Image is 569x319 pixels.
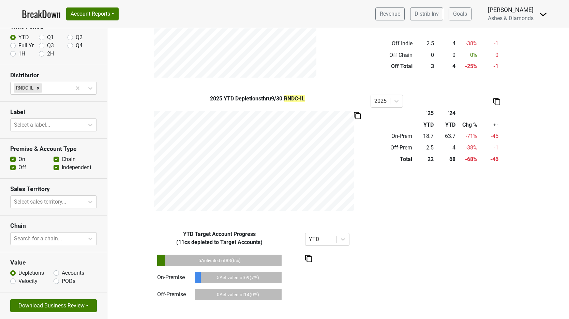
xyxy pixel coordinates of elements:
td: 0 [414,49,435,61]
h3: Sales Territory [10,186,97,193]
label: Independent [62,163,91,172]
span: YTD [183,231,193,237]
div: 0 Activated of 14 ( 0 %) [195,289,282,300]
td: 18.7 [414,131,435,142]
label: Chain [62,155,76,163]
th: YTD [414,119,435,131]
span: RNDC-IL [284,95,305,102]
div: 5 Activated of 83 ( 6 %) [157,255,282,266]
div: 5 Activated of 69 ( 7 %) [195,272,282,283]
td: 0 [479,49,500,61]
th: '24 [435,108,457,119]
h3: Premise & Account Type [10,145,97,153]
label: Q3 [47,42,54,50]
td: Off Indie [371,38,414,49]
div: On-Premise [157,273,185,282]
h3: Label [10,109,97,116]
label: YTD [18,33,29,42]
h3: Distributor [10,72,97,79]
th: '25 [414,108,435,119]
td: -68 % [457,154,479,165]
label: Velocity [18,277,38,285]
td: -1 [479,38,500,49]
td: 4 [435,142,457,154]
button: Account Reports [66,7,119,20]
td: 2.5 [414,38,435,49]
img: Copy to clipboard [354,112,361,119]
div: ( 11 cs depleted to Target Accounts) [149,238,290,246]
td: -1 [479,61,500,73]
label: 2H [47,50,54,58]
h3: Value [10,259,97,266]
label: Depletions [18,269,44,277]
td: -25 % [457,61,479,73]
label: PODs [62,277,75,285]
td: Off-Prem [371,142,414,154]
th: YTD [435,119,457,131]
td: 4 [436,38,457,49]
td: -46 [479,154,500,165]
label: Off [18,163,26,172]
a: Distrib Inv [410,7,443,20]
td: -38 % [457,142,479,154]
span: Ashes & Diamonds [488,15,534,21]
label: Q4 [76,42,83,50]
label: Q1 [47,33,54,42]
label: 1H [18,50,25,58]
div: Target Account Progress [149,230,290,246]
td: -1 [479,142,500,154]
td: 2.5 [414,142,435,154]
th: +- [479,119,500,131]
h3: Chain [10,222,97,229]
a: Goals [449,7,471,20]
a: Revenue [375,7,405,20]
a: BreakDown [22,7,61,21]
td: 68 [435,154,457,165]
label: Full Yr [18,42,34,50]
td: Total [371,154,414,165]
img: Dropdown Menu [539,10,547,18]
td: 22 [414,154,435,165]
label: Q2 [76,33,83,42]
div: Remove RNDC-IL [34,83,42,92]
div: RNDC-IL [14,83,34,92]
img: Copy to clipboard [493,98,500,105]
td: 3 [414,61,435,73]
span: 2025 [210,95,224,102]
td: -71 % [457,131,479,142]
img: Copy to clipboard [305,255,312,262]
td: 0 % [457,49,479,61]
div: Off-Premise [157,290,186,299]
td: 63.7 [435,131,457,142]
th: Chg % [457,119,479,131]
td: -45 [479,131,500,142]
div: [PERSON_NAME] [488,5,534,14]
td: 4 [436,61,457,73]
td: On-Prem [371,131,414,142]
td: Off Total [371,61,414,73]
label: On [18,155,25,163]
label: Accounts [62,269,84,277]
td: Off Chain [371,49,414,61]
td: -38 % [457,38,479,49]
button: Download Business Review [10,299,97,312]
div: YTD Depletions thru 9/30 : [149,95,365,103]
td: 0 [436,49,457,61]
